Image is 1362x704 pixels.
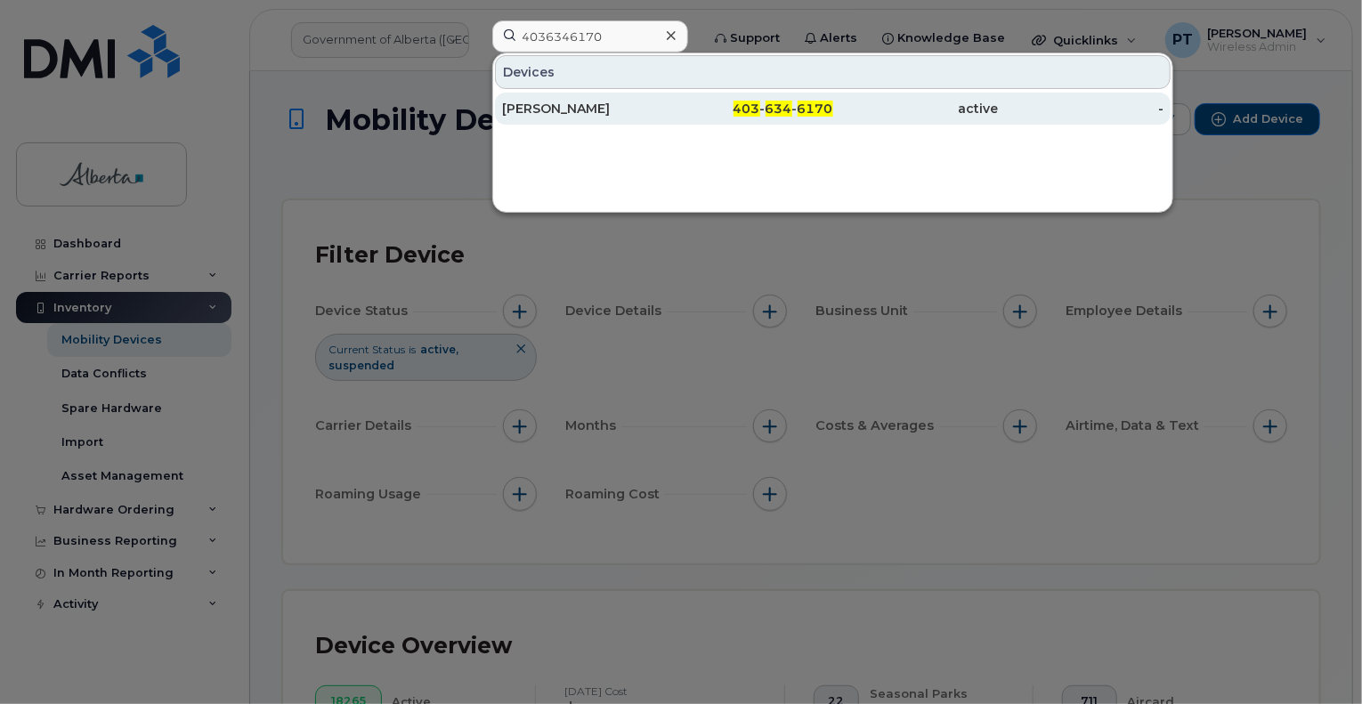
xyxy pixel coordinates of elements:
div: active [833,100,999,117]
div: [PERSON_NAME] [502,100,668,117]
a: [PERSON_NAME]403-634-6170active- [495,93,1171,125]
div: - [998,100,1163,117]
span: 6170 [798,101,833,117]
div: Devices [495,55,1171,89]
span: 403 [734,101,760,117]
div: - - [668,100,833,117]
span: 634 [766,101,792,117]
